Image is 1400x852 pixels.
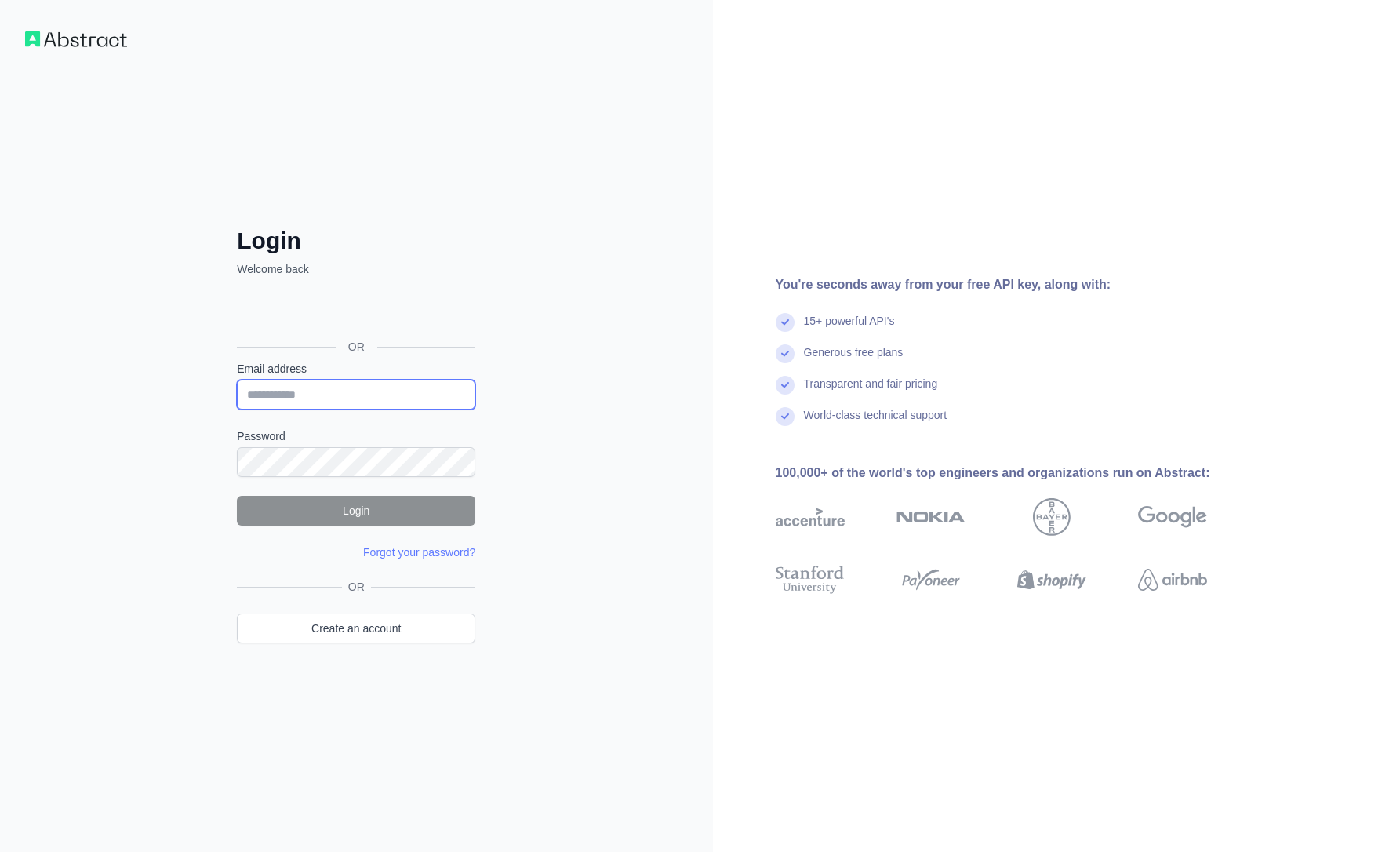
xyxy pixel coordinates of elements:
[336,339,377,355] span: OR
[1138,498,1207,536] img: google
[804,344,904,376] div: Generous free plans
[776,464,1257,482] div: 100,000+ of the world's top engineers and organizations run on Abstract:
[776,498,845,536] img: accenture
[776,407,795,426] img: check mark
[237,428,475,444] label: Password
[776,275,1257,294] div: You're seconds away from your free API key, along with:
[776,313,795,332] img: check mark
[776,344,795,363] img: check mark
[1017,563,1086,597] img: shopify
[229,294,480,329] iframe: "Google मार्फत साइन इन गर्नुहोस्" नामक बटन
[237,261,475,277] p: Welcome back
[363,546,475,559] a: Forgot your password?
[804,313,895,344] div: 15+ powerful API's
[896,498,965,536] img: nokia
[237,496,475,526] button: Login
[896,563,965,597] img: payoneer
[1138,563,1207,597] img: airbnb
[804,376,938,407] div: Transparent and fair pricing
[776,376,795,395] img: check mark
[776,563,845,597] img: stanford university
[1033,498,1071,536] img: bayer
[237,227,475,255] h2: Login
[237,361,475,377] label: Email address
[804,407,947,439] div: World-class technical support
[342,579,371,595] span: OR
[237,614,475,643] a: Create an account
[25,31,127,47] img: Workflow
